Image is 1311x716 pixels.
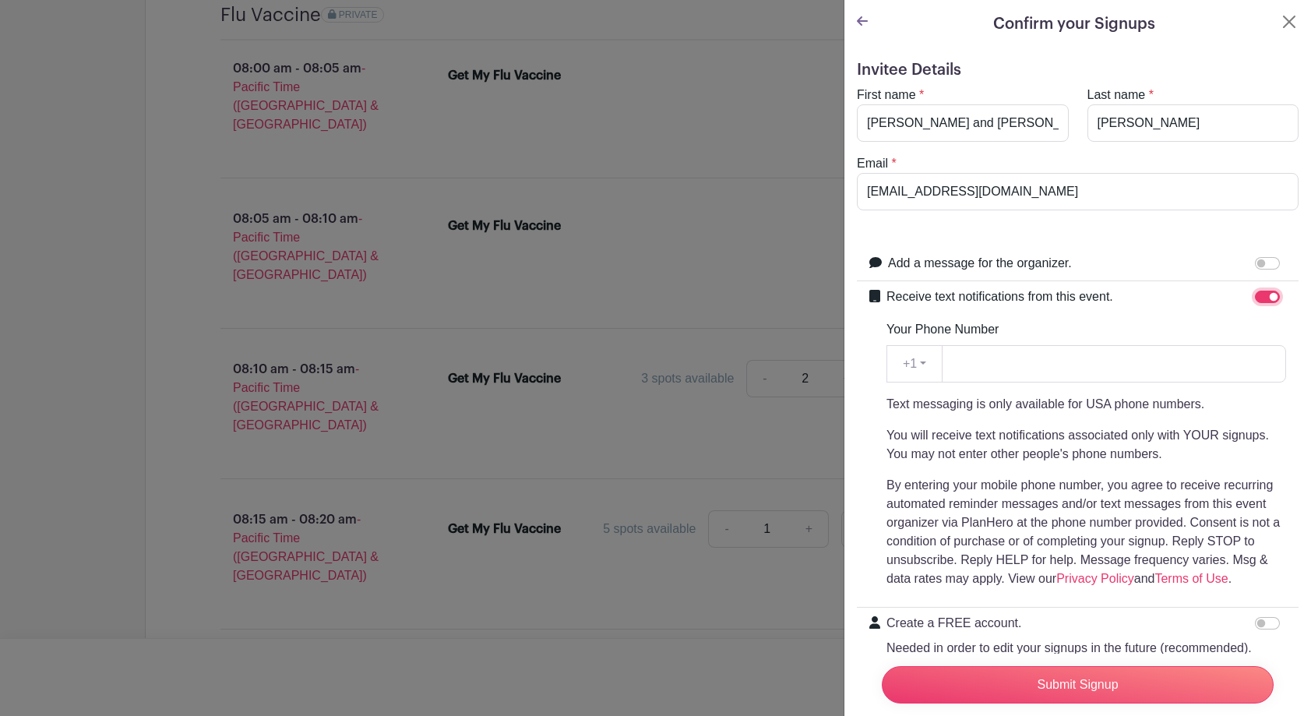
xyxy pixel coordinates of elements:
p: By entering your mobile phone number, you agree to receive recurring automated reminder messages ... [886,476,1286,588]
label: Receive text notifications from this event. [886,287,1113,306]
label: Email [857,154,888,173]
label: Last name [1087,86,1146,104]
label: Your Phone Number [886,320,999,339]
button: Close [1280,12,1299,31]
label: First name [857,86,916,104]
p: Text messaging is only available for USA phone numbers. [886,395,1286,414]
p: You will receive text notifications associated only with YOUR signups. You may not enter other pe... [886,426,1286,464]
h5: Confirm your Signups [993,12,1155,36]
label: Add a message for the organizer. [888,254,1072,273]
a: Privacy Policy [1056,572,1134,585]
h5: Invitee Details [857,61,1299,79]
p: Create a FREE account. [886,614,1252,633]
input: Submit Signup [882,666,1274,704]
button: +1 [886,345,943,383]
a: Terms of Use [1154,572,1228,585]
p: Needed in order to edit your signups in the future (recommended). [886,639,1252,658]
